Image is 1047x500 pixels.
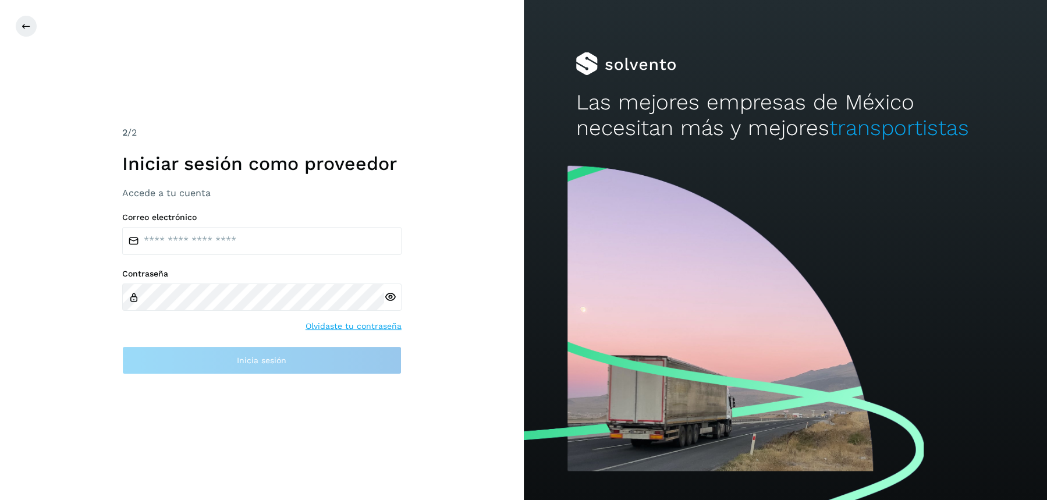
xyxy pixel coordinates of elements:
[576,90,995,141] h2: Las mejores empresas de México necesitan más y mejores
[122,187,402,198] h3: Accede a tu cuenta
[237,356,286,364] span: Inicia sesión
[122,153,402,175] h1: Iniciar sesión como proveedor
[122,269,402,279] label: Contraseña
[306,320,402,332] a: Olvidaste tu contraseña
[122,212,402,222] label: Correo electrónico
[122,127,127,138] span: 2
[829,115,968,140] span: transportistas
[122,346,402,374] button: Inicia sesión
[122,126,402,140] div: /2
